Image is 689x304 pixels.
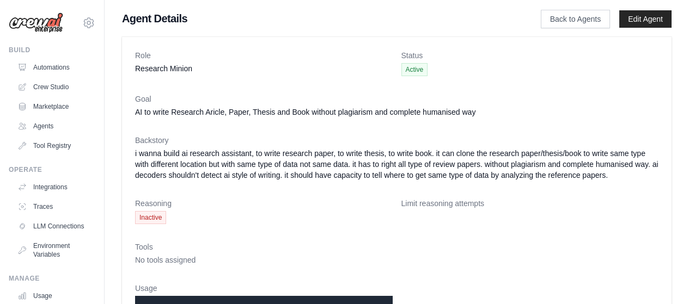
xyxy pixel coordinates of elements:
[135,148,658,181] dd: i wanna build ai research assistant, to write research paper, to write thesis, to write book. it ...
[13,98,95,115] a: Marketplace
[135,256,196,264] span: No tools assigned
[135,135,658,146] dt: Backstory
[135,241,658,252] dt: Tools
[9,13,63,33] img: Logo
[135,107,658,117] dd: AI to write Research Aricle, Paper, Thesis and Book without plagiarism and complete humanised way
[13,59,95,76] a: Automations
[135,211,166,224] span: Inactive
[13,237,95,263] a: Environment Variables
[9,274,95,283] div: Manage
[401,50,659,61] dt: Status
[135,198,393,209] dt: Reasoning
[9,165,95,174] div: Operate
[13,218,95,235] a: LLM Connections
[13,78,95,96] a: Crew Studio
[13,198,95,215] a: Traces
[135,94,658,104] dt: Goal
[401,63,428,76] span: Active
[13,117,95,135] a: Agents
[541,10,610,28] a: Back to Agents
[135,63,393,74] dd: Research Minion
[135,283,393,294] dt: Usage
[401,198,659,209] dt: Limit reasoning attempts
[9,46,95,54] div: Build
[135,50,393,61] dt: Role
[619,10,672,28] a: Edit Agent
[13,178,95,196] a: Integrations
[122,11,506,26] h1: Agent Details
[13,137,95,154] a: Tool Registry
